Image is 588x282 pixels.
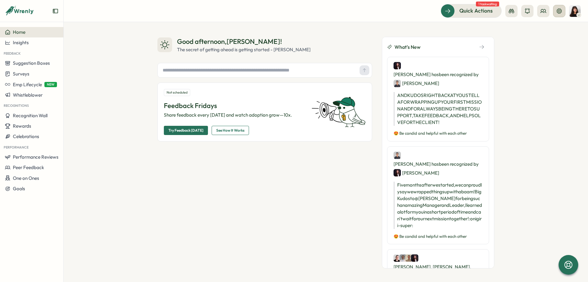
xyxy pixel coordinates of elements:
[13,92,43,98] span: Whistleblower
[177,37,311,46] div: Good afternoon , [PERSON_NAME] !
[13,133,39,139] span: Celebrations
[394,80,401,87] img: Hasan Naqvi
[216,126,244,135] span: See How It Works
[394,254,401,262] img: Almudena Bernardos
[394,169,439,177] div: [PERSON_NAME]
[44,82,57,87] span: NEW
[13,71,29,77] span: Surveys
[13,82,42,87] span: Emp Lifecycle
[394,152,401,159] img: Hasan Naqvi
[394,169,401,176] img: Stella Maliatsos
[212,126,249,135] button: See How It Works
[164,101,304,110] p: Feedback Fridays
[13,154,58,160] span: Performance Reviews
[394,152,483,177] div: [PERSON_NAME] has been recognized by
[164,112,304,118] p: Share feedback every [DATE] and watch adoption grow—10x.
[394,79,439,87] div: [PERSON_NAME]
[164,89,190,96] div: Not scheduled
[13,123,31,129] span: Rewards
[569,5,581,17] img: Kelly Rosa
[394,131,483,136] p: 😍 Be candid and helpful with each other
[13,175,39,181] span: One on Ones
[459,7,493,15] span: Quick Actions
[441,4,502,17] button: Quick Actions
[394,182,483,229] p: Five months after we started, we can proudly say we wrapped things up with a baam! Big Kudos to @...
[394,62,483,87] div: [PERSON_NAME] has been recognized by
[411,254,418,262] img: Stella Maliatsos
[168,126,203,135] span: Try Feedback [DATE]
[394,43,420,51] span: What's New
[476,2,499,6] span: 1 task waiting
[164,126,208,135] button: Try Feedback [DATE]
[52,8,58,14] button: Expand sidebar
[13,113,47,118] span: Recognition Wall
[394,234,483,239] p: 😍 Be candid and helpful with each other
[399,254,407,262] img: Amna Khattak
[405,254,413,262] img: Francisco Afonso
[13,186,25,191] span: Goals
[177,46,311,53] div: The secret of getting ahead is getting started - [PERSON_NAME]
[13,164,44,170] span: Peer Feedback
[13,60,50,66] span: Suggestion Boxes
[394,62,401,69] img: Stella Maliatsos
[13,40,29,45] span: Insights
[13,29,25,35] span: Home
[394,92,483,126] p: AND KUDOS RIGHT BACK AT YOU STELLA FOR WRAPPING UP YOUR FIRST MISSION AND FOR ALWAYS BEING THERE ...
